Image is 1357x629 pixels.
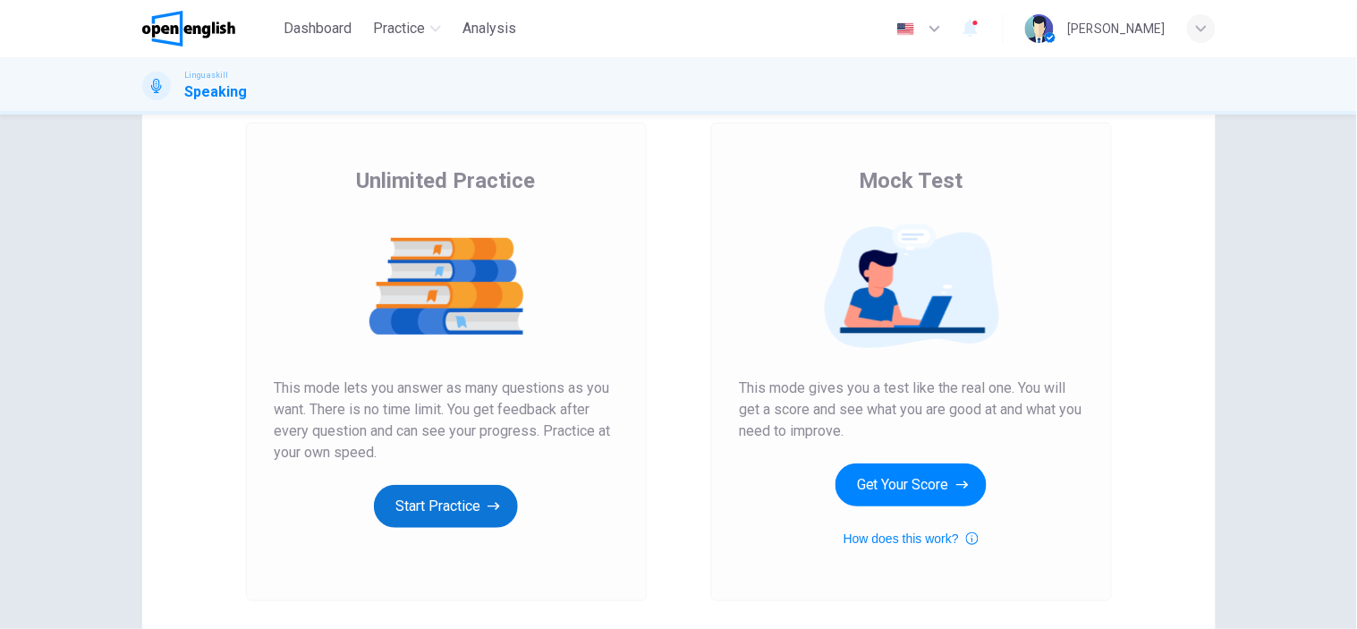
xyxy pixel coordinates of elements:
button: How does this work? [844,528,979,549]
button: Practice [366,13,448,45]
a: OpenEnglish logo [142,11,277,47]
span: Practice [373,18,425,39]
img: Profile picture [1025,14,1054,43]
span: Linguaskill [185,69,229,81]
button: Analysis [455,13,523,45]
span: Dashboard [284,18,352,39]
h1: Speaking [185,81,248,103]
button: Start Practice [374,485,518,528]
span: Analysis [462,18,516,39]
span: This mode gives you a test like the real one. You will get a score and see what you are good at a... [740,378,1083,442]
span: Mock Test [859,166,963,195]
img: en [895,22,917,36]
img: OpenEnglish logo [142,11,236,47]
div: [PERSON_NAME] [1068,18,1166,39]
button: Get Your Score [835,463,987,506]
span: This mode lets you answer as many questions as you want. There is no time limit. You get feedback... [275,378,618,463]
button: Dashboard [276,13,359,45]
span: Unlimited Practice [357,166,536,195]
